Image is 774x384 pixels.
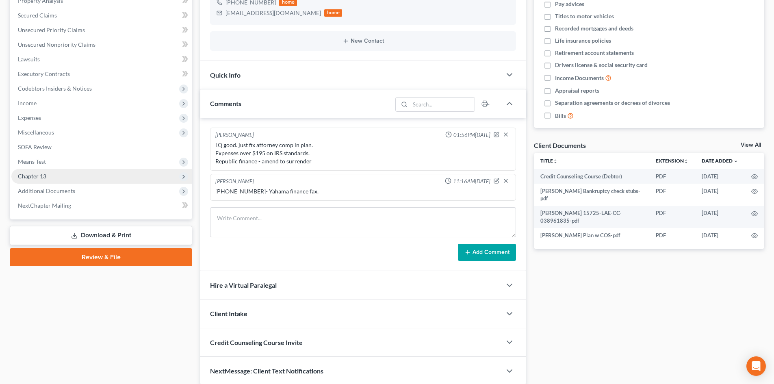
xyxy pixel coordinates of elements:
[215,187,511,195] div: [PHONE_NUMBER] - Yahama finance fax.
[649,169,695,184] td: PDF
[534,206,649,228] td: [PERSON_NAME] 15725-LAE-CC-038961835-pdf
[18,158,46,165] span: Means Test
[10,248,192,266] a: Review & File
[18,70,70,77] span: Executory Contracts
[18,100,37,106] span: Income
[215,131,254,139] div: [PERSON_NAME]
[741,142,761,148] a: View All
[534,169,649,184] td: Credit Counseling Course (Debtor)
[225,9,321,17] div: [EMAIL_ADDRESS][DOMAIN_NAME]
[215,178,254,186] div: [PERSON_NAME]
[210,71,241,79] span: Quick Info
[453,131,490,139] span: 01:56PM[DATE]
[656,158,689,164] a: Extensionunfold_more
[649,184,695,206] td: PDF
[18,173,46,180] span: Chapter 13
[11,37,192,52] a: Unsecured Nonpriority Claims
[534,228,649,243] td: [PERSON_NAME] Plan w COS-pdf
[210,281,277,289] span: Hire a Virtual Paralegal
[555,12,614,20] span: Titles to motor vehicles
[217,38,509,44] button: New Contact
[18,114,41,121] span: Expenses
[18,129,54,136] span: Miscellaneous
[18,143,52,150] span: SOFA Review
[458,244,516,261] button: Add Comment
[410,98,475,111] input: Search...
[695,169,745,184] td: [DATE]
[453,178,490,185] span: 11:16AM[DATE]
[555,87,599,95] span: Appraisal reports
[18,12,57,19] span: Secured Claims
[695,184,745,206] td: [DATE]
[534,141,586,150] div: Client Documents
[210,100,241,107] span: Comments
[18,187,75,194] span: Additional Documents
[11,140,192,154] a: SOFA Review
[695,228,745,243] td: [DATE]
[555,49,634,57] span: Retirement account statements
[553,159,558,164] i: unfold_more
[11,198,192,213] a: NextChapter Mailing
[324,9,342,17] div: home
[555,37,611,45] span: Life insurance policies
[702,158,738,164] a: Date Added expand_more
[695,206,745,228] td: [DATE]
[11,23,192,37] a: Unsecured Priority Claims
[11,67,192,81] a: Executory Contracts
[18,26,85,33] span: Unsecured Priority Claims
[555,61,648,69] span: Drivers license & social security card
[11,52,192,67] a: Lawsuits
[11,8,192,23] a: Secured Claims
[210,338,303,346] span: Credit Counseling Course Invite
[684,159,689,164] i: unfold_more
[534,184,649,206] td: [PERSON_NAME] Bankruptcy check stubs-pdf
[540,158,558,164] a: Titleunfold_more
[555,99,670,107] span: Separation agreements or decrees of divorces
[18,85,92,92] span: Codebtors Insiders & Notices
[210,367,323,375] span: NextMessage: Client Text Notifications
[555,74,604,82] span: Income Documents
[733,159,738,164] i: expand_more
[18,41,95,48] span: Unsecured Nonpriority Claims
[18,56,40,63] span: Lawsuits
[555,112,566,120] span: Bills
[215,141,511,165] div: LQ good. just fix attorney comp in plan. Expenses over $195 on IRS standards. Republic finance - ...
[746,356,766,376] div: Open Intercom Messenger
[649,206,695,228] td: PDF
[10,226,192,245] a: Download & Print
[210,310,247,317] span: Client Intake
[18,202,71,209] span: NextChapter Mailing
[649,228,695,243] td: PDF
[555,24,633,33] span: Recorded mortgages and deeds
